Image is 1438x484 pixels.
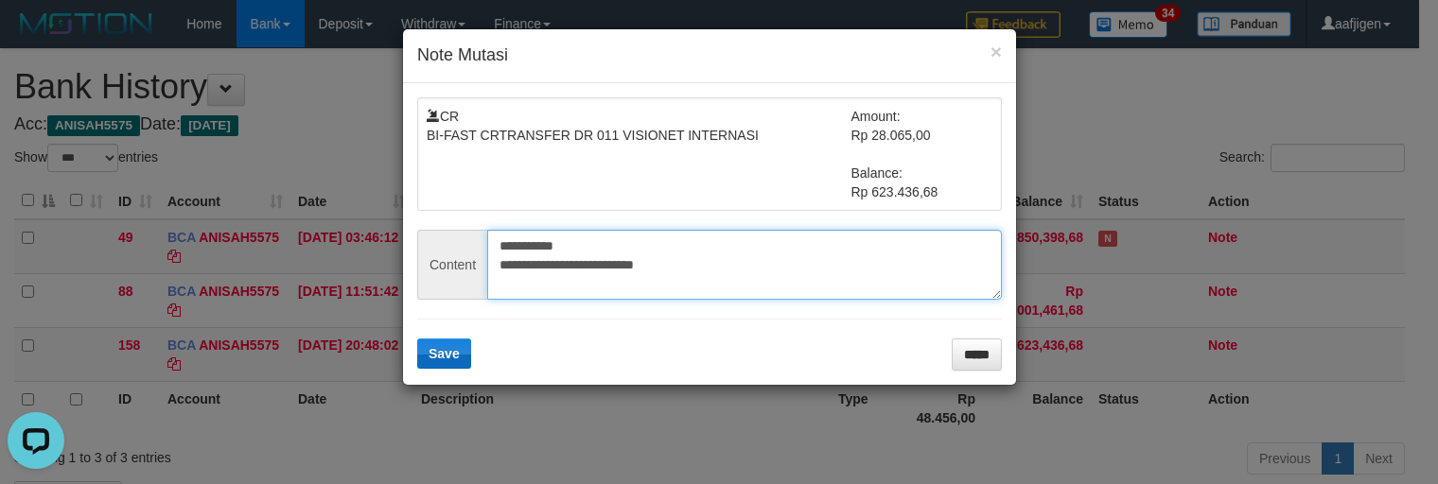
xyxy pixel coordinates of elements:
[851,107,993,201] td: Amount: Rp 28.065,00 Balance: Rp 623.436,68
[427,107,851,201] td: CR BI-FAST CRTRANSFER DR 011 VISIONET INTERNASI
[8,8,64,64] button: Open LiveChat chat widget
[417,338,471,369] button: Save
[417,230,487,300] span: Content
[417,43,1002,68] h4: Note Mutasi
[991,42,1002,61] button: ×
[429,346,460,361] span: Save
